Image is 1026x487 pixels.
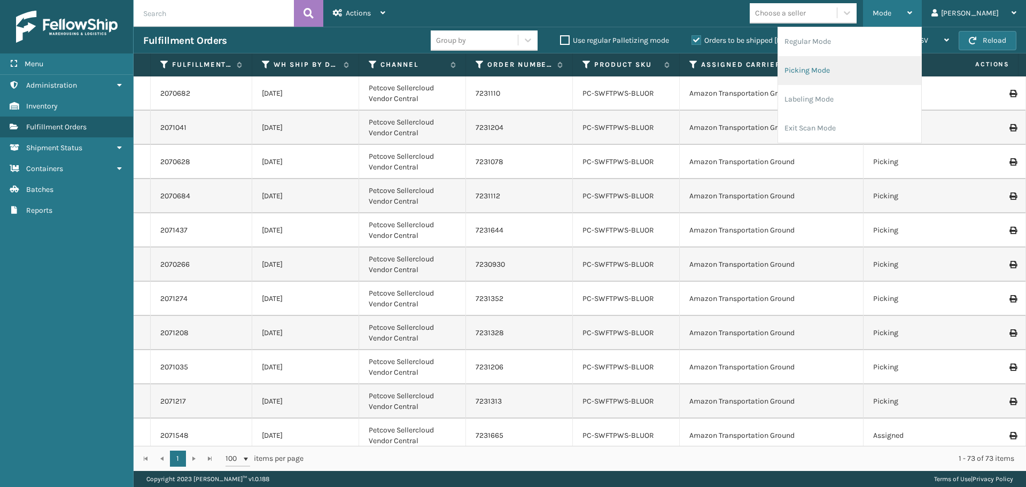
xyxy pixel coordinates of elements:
[680,76,864,111] td: Amazon Transportation Ground
[466,384,573,419] td: 7231313
[755,7,806,19] div: Choose a seller
[160,122,186,133] a: 2071041
[864,316,970,350] td: Picking
[864,384,970,419] td: Picking
[252,282,359,316] td: [DATE]
[252,145,359,179] td: [DATE]
[160,328,189,338] a: 2071208
[680,145,864,179] td: Amazon Transportation Ground
[1009,192,1016,200] i: Print Label
[560,36,669,45] label: Use regular Palletizing mode
[864,248,970,282] td: Picking
[466,316,573,350] td: 7231328
[582,226,654,235] a: PC-SWFTPWS-BLUOR
[487,60,552,69] label: Order Number
[26,164,63,173] span: Containers
[582,157,654,166] a: PC-SWFTPWS-BLUOR
[582,260,654,269] a: PC-SWFTPWS-BLUOR
[380,60,445,69] label: Channel
[143,34,227,47] h3: Fulfillment Orders
[582,294,654,303] a: PC-SWFTPWS-BLUOR
[226,453,242,464] span: 100
[226,451,304,467] span: items per page
[1009,90,1016,97] i: Print Label
[778,85,921,114] li: Labeling Mode
[466,76,573,111] td: 7231110
[466,213,573,248] td: 7231644
[942,56,1016,73] span: Actions
[160,191,190,202] a: 2070684
[680,316,864,350] td: Amazon Transportation Ground
[252,350,359,384] td: [DATE]
[318,453,1014,464] div: 1 - 73 of 73 items
[436,35,466,46] div: Group by
[582,431,654,440] a: PC-SWFTPWS-BLUOR
[252,384,359,419] td: [DATE]
[466,111,573,145] td: 7231204
[359,213,466,248] td: Petcove Sellercloud Vendor Central
[873,9,891,18] span: Mode
[252,179,359,213] td: [DATE]
[1009,124,1016,132] i: Print Label
[160,88,190,99] a: 2070682
[778,27,921,56] li: Regular Mode
[582,123,654,132] a: PC-SWFTPWS-BLUOR
[466,145,573,179] td: 7231078
[252,76,359,111] td: [DATE]
[26,185,53,194] span: Batches
[864,213,970,248] td: Picking
[934,471,1013,487] div: |
[1009,398,1016,405] i: Print Label
[582,362,654,372] a: PC-SWFTPWS-BLUOR
[778,56,921,85] li: Picking Mode
[864,145,970,179] td: Picking
[170,451,186,467] a: 1
[26,102,58,111] span: Inventory
[934,475,971,483] a: Terms of Use
[359,316,466,350] td: Petcove Sellercloud Vendor Central
[274,60,338,69] label: WH Ship By Date
[359,282,466,316] td: Petcove Sellercloud Vendor Central
[26,206,52,215] span: Reports
[582,89,654,98] a: PC-SWFTPWS-BLUOR
[26,122,87,132] span: Fulfillment Orders
[864,179,970,213] td: Picking
[701,60,843,69] label: Assigned Carrier Service
[252,419,359,453] td: [DATE]
[359,419,466,453] td: Petcove Sellercloud Vendor Central
[346,9,371,18] span: Actions
[582,191,654,200] a: PC-SWFTPWS-BLUOR
[359,179,466,213] td: Petcove Sellercloud Vendor Central
[16,11,118,43] img: logo
[973,475,1013,483] a: Privacy Policy
[466,248,573,282] td: 7230930
[160,396,186,407] a: 2071217
[359,76,466,111] td: Petcove Sellercloud Vendor Central
[680,419,864,453] td: Amazon Transportation Ground
[160,225,188,236] a: 2071437
[864,282,970,316] td: Picking
[466,282,573,316] td: 7231352
[359,111,466,145] td: Petcove Sellercloud Vendor Central
[1009,364,1016,371] i: Print Label
[582,397,654,406] a: PC-SWFTPWS-BLUOR
[680,111,864,145] td: Amazon Transportation Ground
[466,350,573,384] td: 7231206
[359,350,466,384] td: Petcove Sellercloud Vendor Central
[160,430,189,441] a: 2071548
[26,143,82,152] span: Shipment Status
[582,328,654,337] a: PC-SWFTPWS-BLUOR
[691,36,795,45] label: Orders to be shipped [DATE]
[680,350,864,384] td: Amazon Transportation Ground
[26,81,77,90] span: Administration
[680,282,864,316] td: Amazon Transportation Ground
[146,471,269,487] p: Copyright 2023 [PERSON_NAME]™ v 1.0.188
[160,293,188,304] a: 2071274
[172,60,231,69] label: Fulfillment Order Id
[680,248,864,282] td: Amazon Transportation Ground
[466,419,573,453] td: 7231665
[466,179,573,213] td: 7231112
[160,362,188,373] a: 2071035
[25,59,43,68] span: Menu
[864,419,970,453] td: Assigned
